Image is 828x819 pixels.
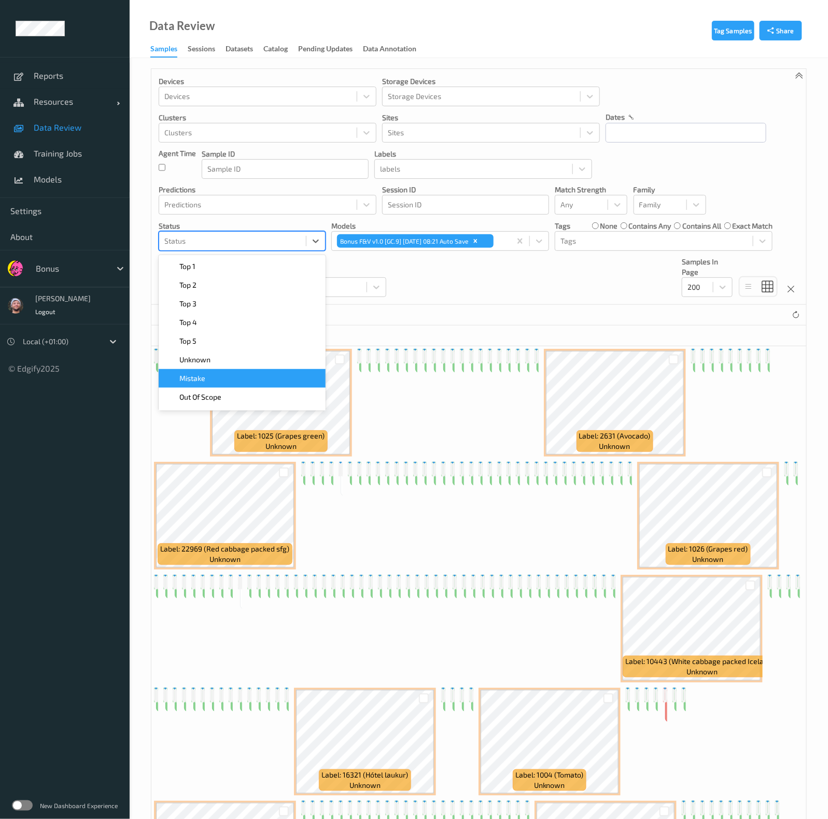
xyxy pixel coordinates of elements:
a: Pending Updates [298,42,363,57]
p: Sample ID [202,149,369,159]
span: unknown [265,441,297,451]
p: Match Strength [555,185,627,195]
p: Models [331,221,549,231]
span: Label: 1004 (Tomato) [515,770,583,780]
div: Data Review [149,21,215,31]
label: contains any [629,221,671,231]
span: Label: 22969 (Red cabbage packed sfg) [160,544,289,554]
span: unknown [209,554,241,564]
span: unknown [534,780,565,790]
span: Label: 1025 (Grapes green) [237,431,325,441]
span: unknown [349,780,381,790]
p: Tags [555,221,570,231]
p: Predictions [159,185,376,195]
button: Tag Samples [712,21,754,40]
a: Datasets [226,42,263,57]
a: Data Annotation [363,42,427,57]
div: Datasets [226,44,253,57]
p: Samples In Page [682,257,733,277]
span: Top 3 [179,299,197,309]
span: Label: 2631 (Avocado) [579,431,651,441]
p: Session ID [382,185,549,195]
span: Top 5 [179,336,197,346]
div: Data Annotation [363,44,416,57]
span: Top 2 [179,280,197,290]
div: Remove Bonus F&V v1.0 [GC.9] 2025-09-25 08:21 Auto Save [470,234,481,248]
span: Label: 1026 (Grapes red) [668,544,748,554]
div: Catalog [263,44,288,57]
div: Bonus F&V v1.0 [GC.9] [DATE] 08:21 Auto Save [337,234,470,248]
a: Catalog [263,42,298,57]
span: Top 4 [179,317,197,328]
span: Label: 16321 (Hótel laukur) [321,770,408,780]
p: dates [606,112,625,122]
label: exact match [732,221,773,231]
div: Sessions [188,44,215,57]
p: Agent Time [159,148,196,159]
span: unknown [693,554,724,564]
p: Clusters [159,112,376,123]
div: Pending Updates [298,44,353,57]
p: Status [159,221,326,231]
span: Out Of Scope [179,392,221,402]
a: Sessions [188,42,226,57]
div: Samples [150,44,177,58]
span: unknown [687,667,718,677]
span: Unknown [179,355,210,365]
p: labels [374,149,592,159]
span: Mistake [179,373,205,384]
label: contains all [682,221,721,231]
p: Sites [382,112,600,123]
span: Label: 10443 (White cabbage packed Icelandic) [625,656,779,667]
label: none [600,221,618,231]
p: Devices [159,76,376,87]
p: Storage Devices [382,76,600,87]
span: unknown [599,441,630,451]
a: Samples [150,42,188,58]
p: Family [634,185,706,195]
button: Share [760,21,802,40]
span: Top 1 [179,261,195,272]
